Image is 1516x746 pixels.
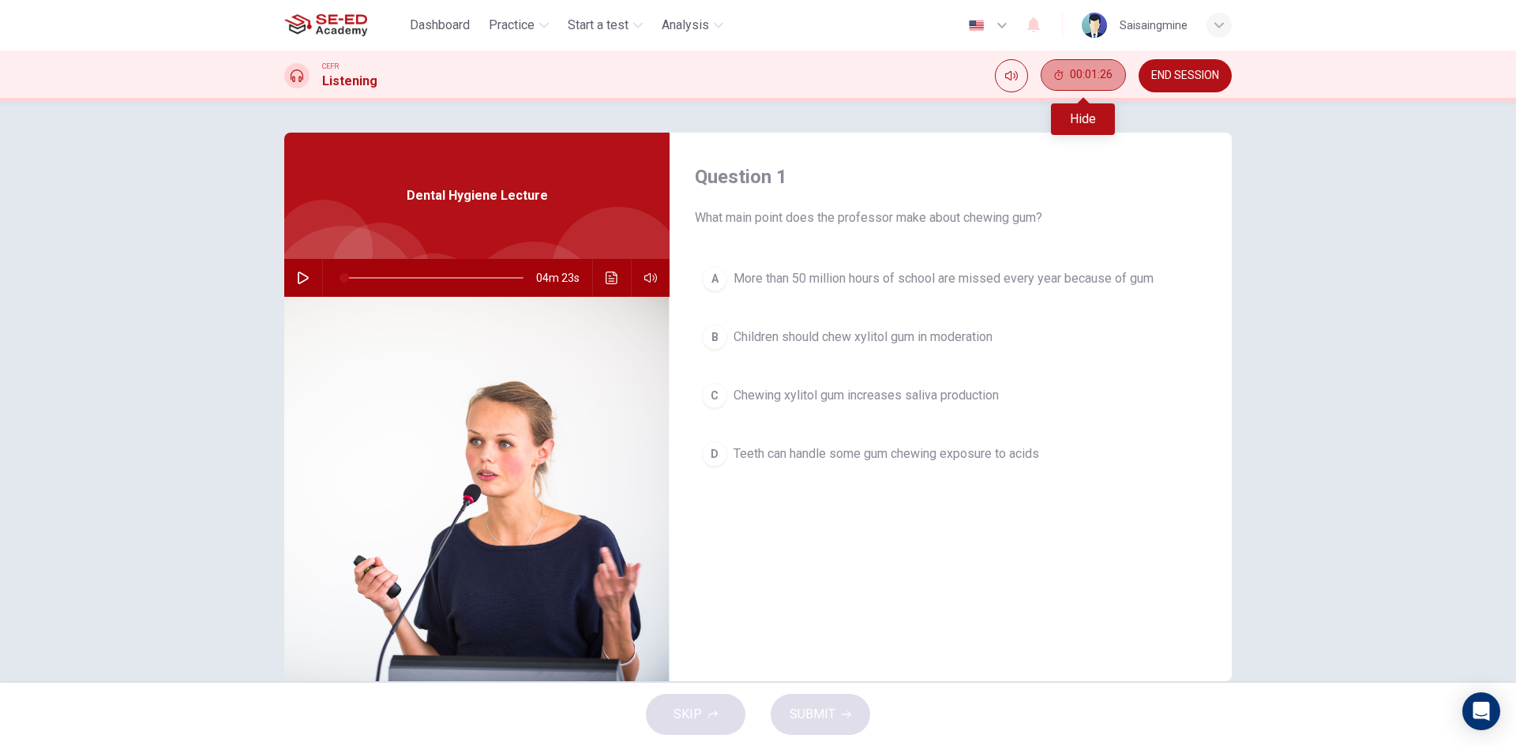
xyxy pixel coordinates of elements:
[536,259,592,297] span: 04m 23s
[995,59,1028,92] div: Mute
[403,11,476,39] button: Dashboard
[1051,103,1115,135] div: Hide
[322,72,377,91] h1: Listening
[695,259,1206,298] button: AMore than 50 million hours of school are missed every year because of gum
[1070,69,1113,81] span: 00:01:26
[734,269,1154,288] span: More than 50 million hours of school are missed every year because of gum
[734,328,993,347] span: Children should chew xylitol gum in moderation
[1139,59,1232,92] button: END SESSION
[1151,69,1219,82] span: END SESSION
[655,11,730,39] button: Analysis
[1082,13,1107,38] img: Profile picture
[702,441,727,467] div: D
[662,16,709,35] span: Analysis
[966,20,986,32] img: en
[702,383,727,408] div: C
[734,386,999,405] span: Chewing xylitol gum increases saliva production
[568,16,629,35] span: Start a test
[599,259,625,297] button: Click to see the audio transcription
[1041,59,1126,92] div: Hide
[695,317,1206,357] button: BChildren should chew xylitol gum in moderation
[702,324,727,350] div: B
[734,444,1039,463] span: Teeth can handle some gum chewing exposure to acids
[695,164,1206,189] h4: Question 1
[284,9,403,41] a: SE-ED Academy logo
[702,266,727,291] div: A
[695,208,1206,227] span: What main point does the professor make about chewing gum?
[284,9,367,41] img: SE-ED Academy logo
[322,61,339,72] span: CEFR
[695,376,1206,415] button: CChewing xylitol gum increases saliva production
[561,11,649,39] button: Start a test
[1041,59,1126,91] button: 00:01:26
[482,11,555,39] button: Practice
[410,16,470,35] span: Dashboard
[1462,692,1500,730] div: Open Intercom Messenger
[1120,16,1188,35] div: Saisaingmine
[407,186,548,205] span: Dental Hygiene Lecture
[284,297,670,681] img: Dental Hygiene Lecture
[695,434,1206,474] button: DTeeth can handle some gum chewing exposure to acids
[489,16,535,35] span: Practice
